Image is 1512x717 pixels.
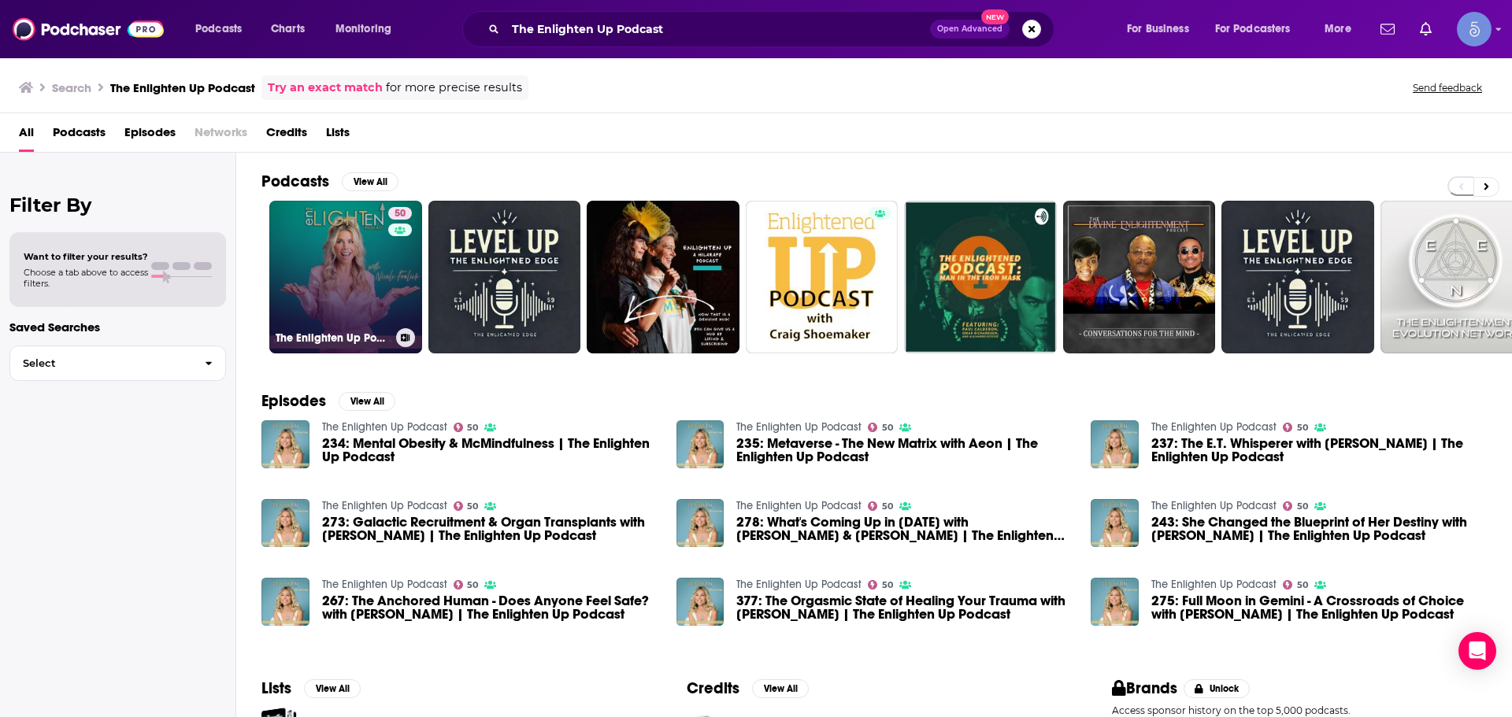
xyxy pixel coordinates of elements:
[261,391,326,411] h2: Episodes
[322,437,658,464] a: 234: Mental Obesity & McMindfulness | The Enlighten Up Podcast
[882,582,893,589] span: 50
[271,18,305,40] span: Charts
[261,172,398,191] a: PodcastsView All
[9,194,226,216] h2: Filter By
[261,17,314,42] a: Charts
[1091,578,1139,626] img: 275: Full Moon in Gemini - A Crossroads of Choice with Mary Dusina | The Enlighten Up Podcast
[467,582,478,589] span: 50
[1374,16,1401,43] a: Show notifications dropdown
[322,420,447,434] a: The Enlighten Up Podcast
[882,424,893,431] span: 50
[276,331,390,345] h3: The Enlighten Up Podcast
[322,516,658,542] a: 273: Galactic Recruitment & Organ Transplants with Consuelo Cassotti | The Enlighten Up Podcast
[1151,578,1277,591] a: The Enlighten Up Podcast
[324,17,412,42] button: open menu
[19,120,34,152] a: All
[24,267,148,289] span: Choose a tab above to access filters.
[454,580,479,589] a: 50
[1151,437,1487,464] a: 237: The E.T. Whisperer with Rob Gauthier | The Enlighten Up Podcast
[454,501,479,511] a: 50
[195,18,242,40] span: Podcasts
[322,578,447,591] a: The Enlighten Up Podcast
[930,20,1010,39] button: Open AdvancedNew
[1458,632,1496,670] div: Open Intercom Messenger
[322,499,447,512] a: The Enlighten Up Podcast
[261,499,309,547] img: 273: Galactic Recruitment & Organ Transplants with Consuelo Cassotti | The Enlighten Up Podcast
[335,18,391,40] span: Monitoring
[687,678,739,698] h2: Credits
[195,120,247,152] span: Networks
[1457,12,1492,46] span: Logged in as Spiral5-G1
[269,201,422,353] a: 50The Enlighten Up Podcast
[9,320,226,334] p: Saved Searches
[676,420,724,468] img: 235: Metaverse - The New Matrix with Aeon | The Enlighten Up Podcast
[1151,516,1487,542] span: 243: She Changed the Blueprint of Her Destiny with [PERSON_NAME] | The Enlighten Up Podcast
[868,501,893,511] a: 50
[326,120,350,152] a: Lists
[1184,679,1251,698] button: Unlock
[1408,81,1487,94] button: Send feedback
[184,17,262,42] button: open menu
[1325,18,1351,40] span: More
[736,420,862,434] a: The Enlighten Up Podcast
[752,679,809,698] button: View All
[261,678,291,698] h2: Lists
[110,80,255,95] h3: The Enlighten Up Podcast
[124,120,176,152] a: Episodes
[322,594,658,621] a: 267: The Anchored Human - Does Anyone Feel Safe? with Jeff Banman | The Enlighten Up Podcast
[53,120,106,152] span: Podcasts
[1151,420,1277,434] a: The Enlighten Up Podcast
[868,580,893,589] a: 50
[322,516,658,542] span: 273: Galactic Recruitment & Organ Transplants with [PERSON_NAME] | The Enlighten Up Podcast
[342,172,398,191] button: View All
[676,578,724,626] a: 377: The Orgasmic State of Healing Your Trauma with Kristin Windsor | The Enlighten Up Podcast
[1151,594,1487,621] a: 275: Full Moon in Gemini - A Crossroads of Choice with Mary Dusina | The Enlighten Up Podcast
[937,25,1002,33] span: Open Advanced
[1283,501,1308,511] a: 50
[506,17,930,42] input: Search podcasts, credits, & more...
[261,420,309,468] img: 234: Mental Obesity & McMindfulness | The Enlighten Up Podcast
[1283,423,1308,432] a: 50
[386,79,522,97] span: for more precise results
[1091,499,1139,547] a: 243: She Changed the Blueprint of Her Destiny with Ginette Biro | The Enlighten Up Podcast
[1151,499,1277,512] a: The Enlighten Up Podcast
[13,14,164,44] img: Podchaser - Follow, Share and Rate Podcasts
[1215,18,1291,40] span: For Podcasters
[261,172,329,191] h2: Podcasts
[388,207,412,220] a: 50
[736,437,1072,464] a: 235: Metaverse - The New Matrix with Aeon | The Enlighten Up Podcast
[676,499,724,547] img: 278: What's Coming Up in 2023 with Lisa Roche & Pamela Downes | The Enlighten Up Podcast
[1297,424,1308,431] span: 50
[882,503,893,510] span: 50
[1283,580,1308,589] a: 50
[261,391,395,411] a: EpisodesView All
[736,516,1072,542] a: 278: What's Coming Up in 2023 with Lisa Roche & Pamela Downes | The Enlighten Up Podcast
[1151,437,1487,464] span: 237: The E.T. Whisperer with [PERSON_NAME] | The Enlighten Up Podcast
[1205,17,1314,42] button: open menu
[261,578,309,626] img: 267: The Anchored Human - Does Anyone Feel Safe? with Jeff Banman | The Enlighten Up Podcast
[1314,17,1371,42] button: open menu
[9,346,226,381] button: Select
[52,80,91,95] h3: Search
[1457,12,1492,46] button: Show profile menu
[736,594,1072,621] span: 377: The Orgasmic State of Healing Your Trauma with [PERSON_NAME] | The Enlighten Up Podcast
[1112,678,1177,698] h2: Brands
[322,594,658,621] span: 267: The Anchored Human - Does Anyone Feel Safe? with [PERSON_NAME] | The Enlighten Up Podcast
[1457,12,1492,46] img: User Profile
[981,9,1010,24] span: New
[1091,420,1139,468] img: 237: The E.T. Whisperer with Rob Gauthier | The Enlighten Up Podcast
[736,578,862,591] a: The Enlighten Up Podcast
[1297,582,1308,589] span: 50
[339,392,395,411] button: View All
[1297,503,1308,510] span: 50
